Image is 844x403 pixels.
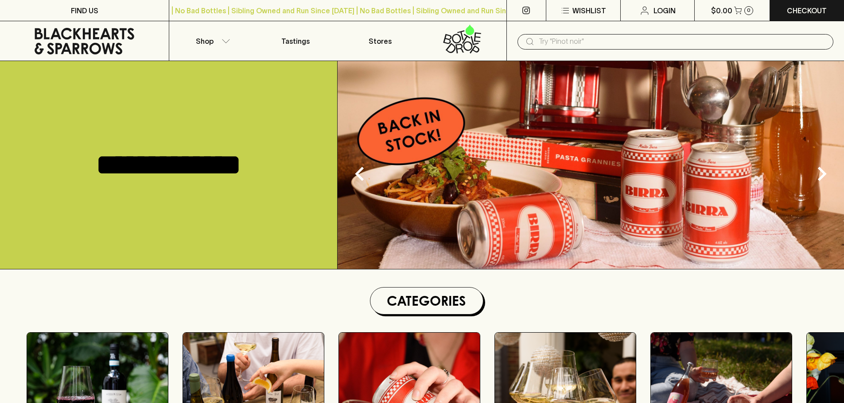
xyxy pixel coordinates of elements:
a: Tastings [253,21,338,61]
p: $0.00 [711,5,732,16]
a: Stores [338,21,422,61]
input: Try "Pinot noir" [539,35,826,49]
h1: Categories [374,291,479,311]
p: FIND US [71,5,98,16]
p: Login [653,5,676,16]
p: Tastings [281,36,310,46]
button: Next [804,156,840,192]
p: 0 [747,8,751,13]
button: Previous [342,156,377,192]
p: Stores [369,36,392,46]
p: Checkout [787,5,827,16]
p: Shop [196,36,214,46]
button: Shop [169,21,253,61]
img: optimise [338,61,844,269]
p: Wishlist [572,5,606,16]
